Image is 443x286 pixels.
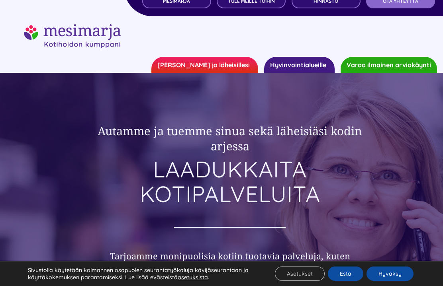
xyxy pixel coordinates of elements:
[96,157,364,206] h1: LAADUKKAITA KOTIPALVELUITA
[24,23,121,33] a: mesimarjasi
[28,267,260,281] p: Sivustolla käytetään kolmannen osapuolen seurantatyökaluja kävijäseurantaan ja käyttäkokemuksen p...
[151,57,258,73] a: [PERSON_NAME] ja läheisillesi
[328,267,363,281] button: Estä
[178,274,208,281] button: asetuksista
[24,24,121,48] img: mesimarjasi
[264,57,335,73] a: Hyvinvointialueille
[275,267,325,281] button: Asetukset
[367,267,414,281] button: Hyväksy
[96,123,364,153] h2: Autamme ja tuemme sinua sekä läheisiäsi kodin arjessa
[341,57,437,73] a: Varaa ilmainen arviokäynti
